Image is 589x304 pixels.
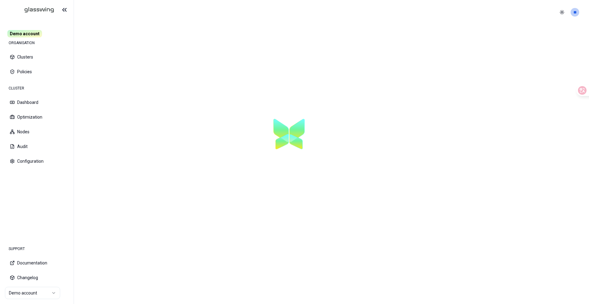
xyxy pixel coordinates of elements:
[5,82,69,94] div: CLUSTER
[5,65,69,78] button: Policies
[5,37,69,49] div: ORGANISATION
[5,256,69,270] button: Documentation
[5,110,69,124] button: Optimization
[5,140,69,153] button: Audit
[5,50,69,64] button: Clusters
[9,3,56,17] img: GlassWing
[5,243,69,255] div: SUPPORT
[5,271,69,284] button: Changelog
[5,125,69,139] button: Nodes
[5,154,69,168] button: Configuration
[5,96,69,109] button: Dashboard
[7,30,42,37] span: Demo account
